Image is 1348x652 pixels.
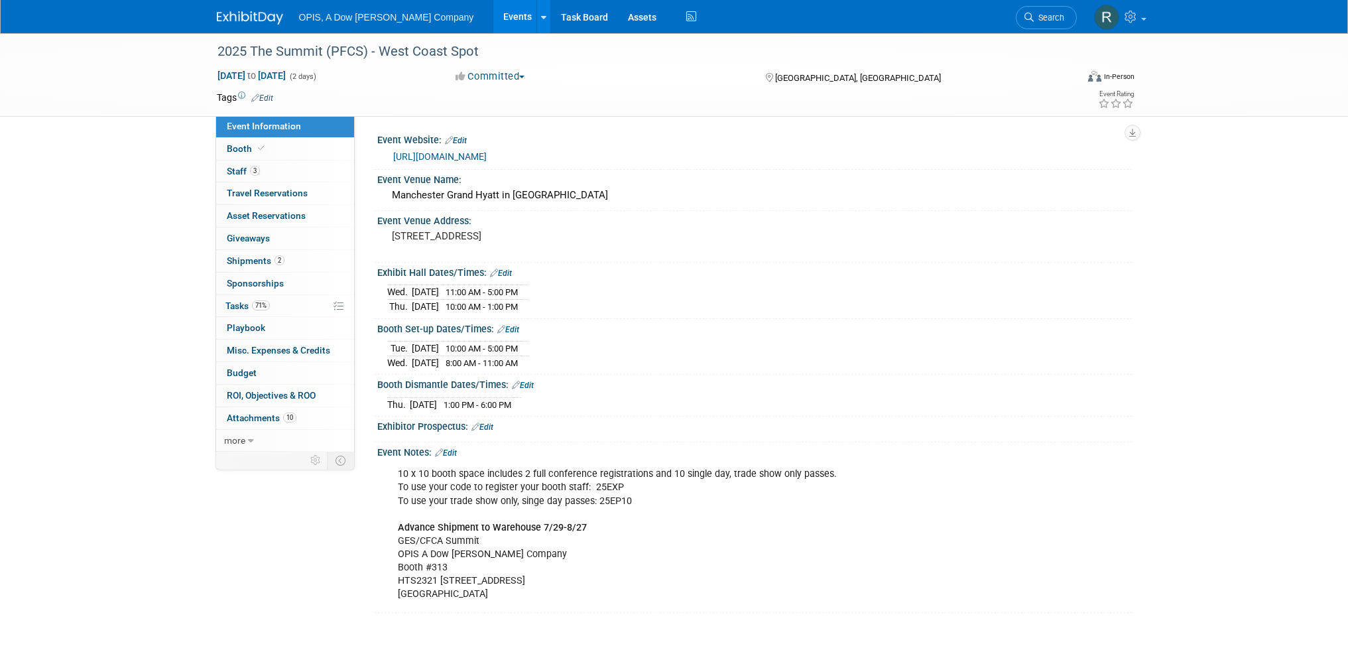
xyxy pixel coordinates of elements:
[216,273,354,294] a: Sponsorships
[227,121,301,131] span: Event Information
[387,397,410,411] td: Thu.
[250,166,260,176] span: 3
[227,143,267,154] span: Booth
[217,11,283,25] img: ExhibitDay
[304,452,328,469] td: Personalize Event Tab Strip
[216,407,354,429] a: Attachments10
[377,130,1132,147] div: Event Website:
[497,325,519,334] a: Edit
[1088,71,1101,82] img: Format-Inperson.png
[1016,6,1077,29] a: Search
[377,417,1132,434] div: Exhibitor Prospectus:
[377,263,1132,280] div: Exhibit Hall Dates/Times:
[252,300,270,310] span: 71%
[216,182,354,204] a: Travel Reservations
[999,69,1135,89] div: Event Format
[377,442,1132,460] div: Event Notes:
[216,385,354,407] a: ROI, Objectives & ROO
[1094,5,1119,30] img: Renee Ortner
[490,269,512,278] a: Edit
[251,94,273,103] a: Edit
[216,138,354,160] a: Booth
[225,300,270,311] span: Tasks
[377,211,1132,228] div: Event Venue Address:
[227,255,284,266] span: Shipments
[446,344,518,354] span: 10:00 AM - 5:00 PM
[775,73,941,83] span: [GEOGRAPHIC_DATA], [GEOGRAPHIC_DATA]
[412,356,439,369] td: [DATE]
[217,70,286,82] span: [DATE] [DATE]
[387,300,412,314] td: Thu.
[444,400,511,410] span: 1:00 PM - 6:00 PM
[258,145,265,152] i: Booth reservation complete
[216,430,354,452] a: more
[1098,91,1134,98] div: Event Rating
[227,278,284,289] span: Sponsorships
[216,205,354,227] a: Asset Reservations
[227,233,270,243] span: Giveaways
[435,448,457,458] a: Edit
[275,255,284,265] span: 2
[398,522,587,533] b: Advance Shipment to Warehouse 7/29-8/27
[227,390,316,401] span: ROI, Objectives & ROO
[224,435,245,446] span: more
[227,166,260,176] span: Staff
[227,210,306,221] span: Asset Reservations
[392,230,677,242] pre: [STREET_ADDRESS]
[410,397,437,411] td: [DATE]
[299,12,474,23] span: OPIS, A Dow [PERSON_NAME] Company
[227,367,257,378] span: Budget
[216,115,354,137] a: Event Information
[412,300,439,314] td: [DATE]
[512,381,534,390] a: Edit
[245,70,258,81] span: to
[377,319,1132,336] div: Booth Set-up Dates/Times:
[471,423,493,432] a: Edit
[288,72,316,81] span: (2 days)
[1103,72,1134,82] div: In-Person
[227,188,308,198] span: Travel Reservations
[213,40,1057,64] div: 2025 The Summit (PFCS) - West Coast Spot
[1034,13,1064,23] span: Search
[216,362,354,384] a: Budget
[216,340,354,361] a: Misc. Expenses & Credits
[216,250,354,272] a: Shipments2
[377,375,1132,392] div: Booth Dismantle Dates/Times:
[216,295,354,317] a: Tasks71%
[446,358,518,368] span: 8:00 AM - 11:00 AM
[227,413,296,423] span: Attachments
[393,151,487,162] a: [URL][DOMAIN_NAME]
[216,228,354,249] a: Giveaways
[387,356,412,369] td: Wed.
[217,91,273,104] td: Tags
[445,136,467,145] a: Edit
[412,285,439,300] td: [DATE]
[227,345,330,356] span: Misc. Expenses & Credits
[216,161,354,182] a: Staff3
[387,342,412,356] td: Tue.
[451,70,530,84] button: Committed
[227,322,265,333] span: Playbook
[389,461,986,608] div: 10 x 10 booth space includes 2 full conference registrations and 10 single day, trade show only p...
[446,287,518,297] span: 11:00 AM - 5:00 PM
[387,185,1122,206] div: Manchester Grand Hyatt in [GEOGRAPHIC_DATA]
[283,413,296,423] span: 10
[377,170,1132,186] div: Event Venue Name:
[446,302,518,312] span: 10:00 AM - 1:00 PM
[216,317,354,339] a: Playbook
[387,285,412,300] td: Wed.
[327,452,354,469] td: Toggle Event Tabs
[412,342,439,356] td: [DATE]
